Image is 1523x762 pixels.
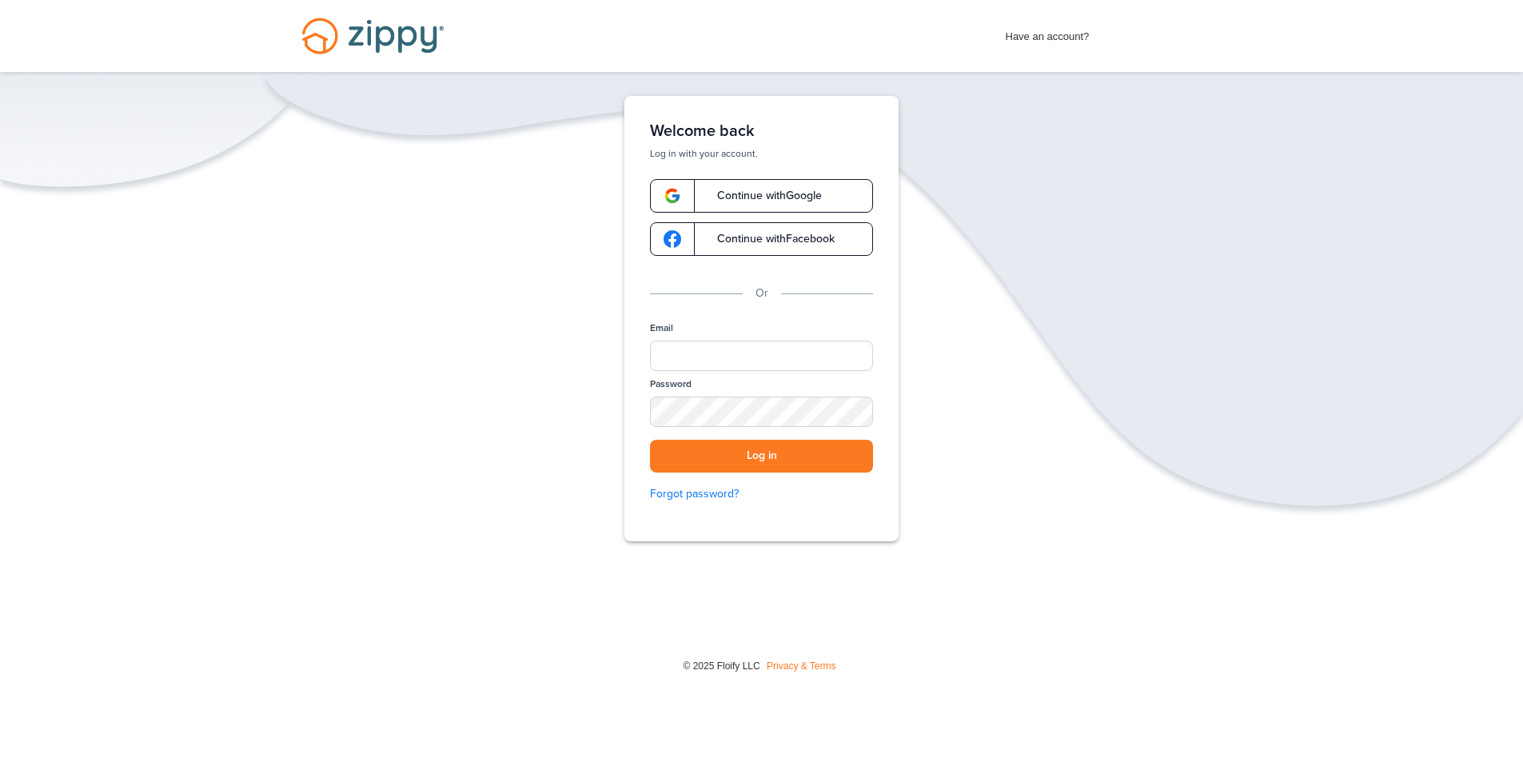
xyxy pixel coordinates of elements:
[650,179,873,213] a: google-logoContinue withGoogle
[650,147,873,160] p: Log in with your account.
[1006,20,1090,46] span: Have an account?
[767,660,835,672] a: Privacy & Terms
[701,233,835,245] span: Continue with Facebook
[650,122,873,141] h1: Welcome back
[650,377,692,391] label: Password
[664,187,681,205] img: google-logo
[650,485,873,503] a: Forgot password?
[650,222,873,256] a: google-logoContinue withFacebook
[664,230,681,248] img: google-logo
[683,660,760,672] span: © 2025 Floify LLC
[756,285,768,302] p: Or
[650,440,873,473] button: Log in
[650,321,673,335] label: Email
[650,397,873,427] input: Password
[701,190,822,201] span: Continue with Google
[650,341,873,371] input: Email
